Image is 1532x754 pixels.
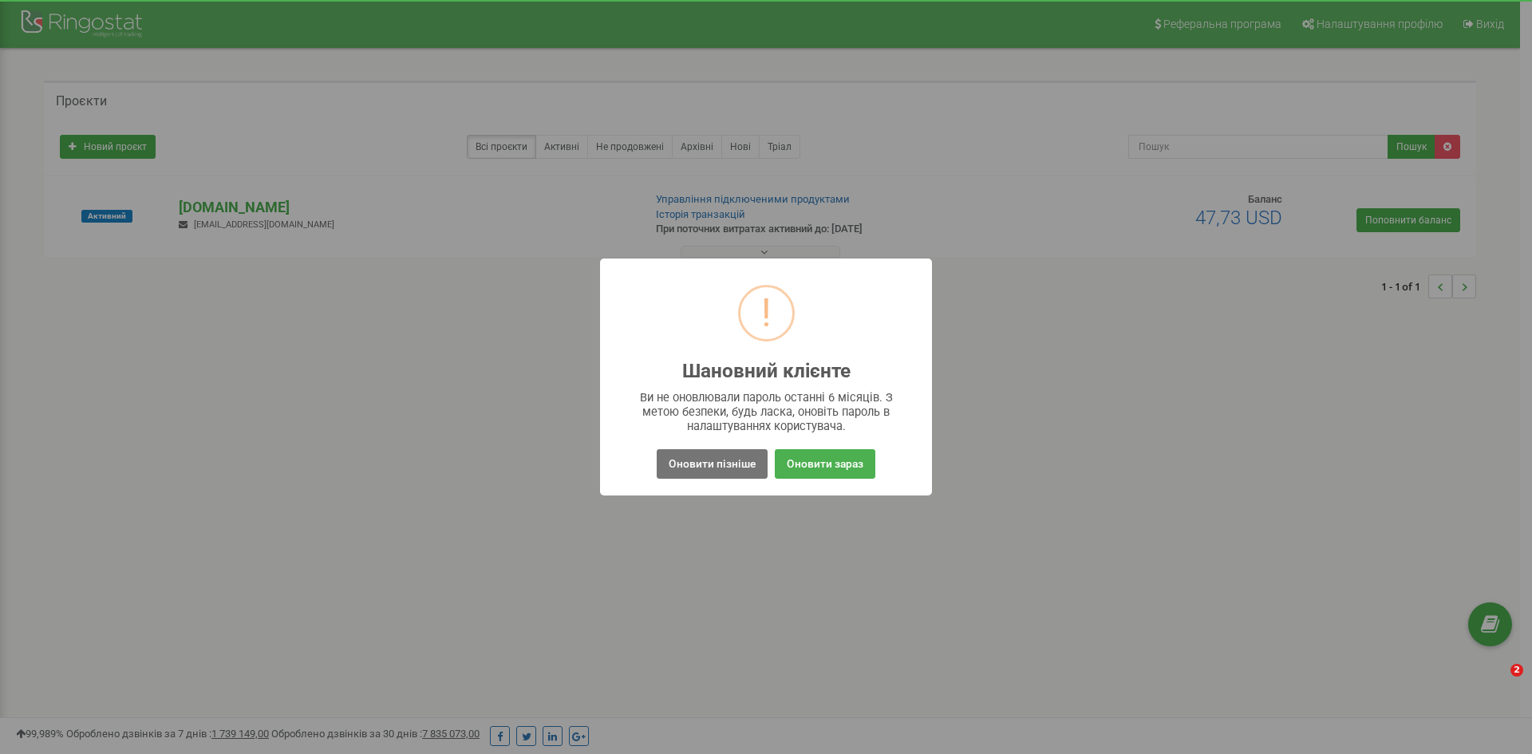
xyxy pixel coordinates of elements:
[657,449,768,479] button: Оновити пізніше
[761,287,772,339] div: !
[1510,664,1523,677] span: 2
[632,390,901,433] div: Ви не оновлювали пароль останні 6 місяців. З метою безпеки, будь ласка, оновіть пароль в налаштув...
[682,361,851,382] h2: Шановний клієнте
[1478,664,1516,702] iframe: Intercom live chat
[775,449,875,479] button: Оновити зараз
